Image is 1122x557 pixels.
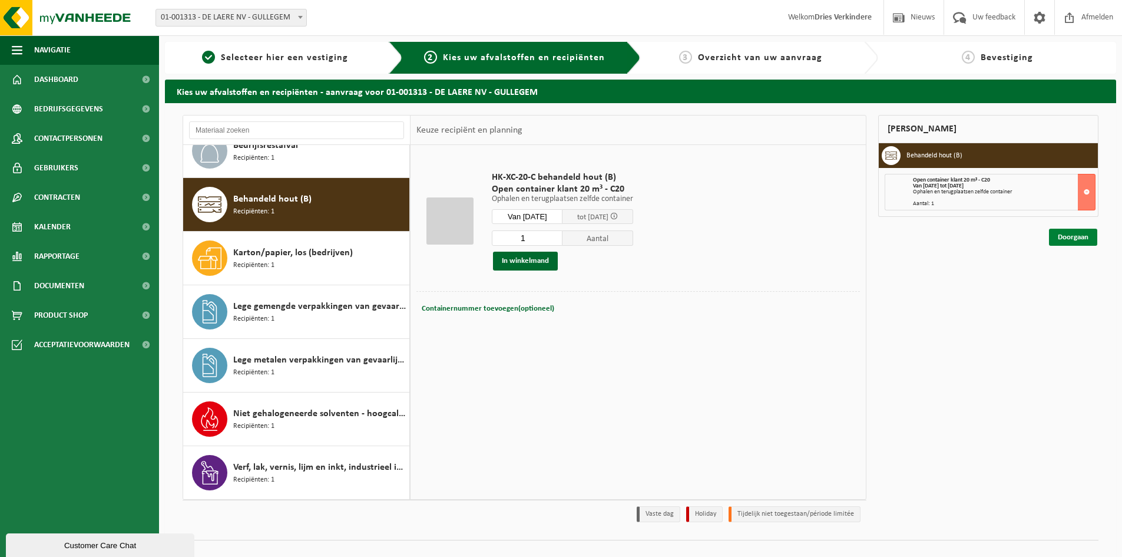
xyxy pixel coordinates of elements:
span: Recipiënten: 1 [233,314,274,325]
span: Documenten [34,271,84,301]
a: Doorgaan [1049,229,1097,246]
button: Niet gehalogeneerde solventen - hoogcalorisch in 200lt-vat Recipiënten: 1 [183,393,410,446]
div: Keuze recipiënt en planning [411,116,528,145]
span: 2 [424,51,437,64]
button: Bedrijfsrestafval Recipiënten: 1 [183,124,410,178]
button: Lege metalen verpakkingen van gevaarlijke stoffen Recipiënten: 1 [183,339,410,393]
span: Lege gemengde verpakkingen van gevaarlijke stoffen [233,299,406,314]
span: Rapportage [34,242,80,271]
span: Recipiënten: 1 [233,474,274,486]
span: Gebruikers [34,153,78,183]
span: Aantal [562,230,633,246]
input: Selecteer datum [492,209,562,224]
span: Navigatie [34,35,71,65]
span: Contracten [34,183,80,212]
a: 1Selecteer hier een vestiging [171,51,379,65]
span: 01-001313 - DE LAERE NV - GULLEGEM [155,9,307,27]
span: Contactpersonen [34,124,102,153]
span: 1 [202,51,215,64]
div: Ophalen en terugplaatsen zelfde container [913,189,1095,195]
span: 01-001313 - DE LAERE NV - GULLEGEM [156,9,306,26]
span: 4 [962,51,975,64]
span: Recipiënten: 1 [233,153,274,164]
button: Lege gemengde verpakkingen van gevaarlijke stoffen Recipiënten: 1 [183,285,410,339]
span: Recipiënten: 1 [233,421,274,432]
input: Materiaal zoeken [189,121,404,139]
span: Recipiënten: 1 [233,206,274,217]
span: Bevestiging [981,53,1033,62]
button: In winkelmand [493,252,558,271]
span: Niet gehalogeneerde solventen - hoogcalorisch in 200lt-vat [233,407,406,421]
span: HK-XC-20-C behandeld hout (B) [492,172,633,183]
span: Lege metalen verpakkingen van gevaarlijke stoffen [233,353,406,367]
span: Recipiënten: 1 [233,260,274,271]
span: Open container klant 20 m³ - C20 [913,177,990,183]
span: tot [DATE] [577,213,608,221]
li: Holiday [686,506,723,522]
span: Selecteer hier een vestiging [221,53,348,62]
span: Bedrijfsgegevens [34,94,103,124]
strong: Van [DATE] tot [DATE] [913,183,964,189]
span: Kalender [34,212,71,242]
span: Open container klant 20 m³ - C20 [492,183,633,195]
span: Overzicht van uw aanvraag [698,53,822,62]
button: Containernummer toevoegen(optioneel) [421,301,555,317]
span: Behandeld hout (B) [233,192,312,206]
span: Product Shop [34,301,88,330]
span: Bedrijfsrestafval [233,139,298,153]
li: Tijdelijk niet toegestaan/période limitée [729,506,860,522]
h3: Behandeld hout (B) [906,146,962,165]
span: Recipiënten: 1 [233,367,274,378]
strong: Dries Verkindere [815,13,872,22]
span: Acceptatievoorwaarden [34,330,130,360]
li: Vaste dag [637,506,680,522]
iframe: chat widget [6,531,197,557]
span: Verf, lak, vernis, lijm en inkt, industrieel in kleinverpakking [233,460,406,474]
button: Behandeld hout (B) Recipiënten: 1 [183,178,410,232]
span: Karton/papier, los (bedrijven) [233,246,353,260]
span: Kies uw afvalstoffen en recipiënten [443,53,605,62]
button: Verf, lak, vernis, lijm en inkt, industrieel in kleinverpakking Recipiënten: 1 [183,446,410,499]
div: [PERSON_NAME] [878,115,1098,143]
button: Karton/papier, los (bedrijven) Recipiënten: 1 [183,232,410,285]
div: Aantal: 1 [913,201,1095,207]
span: Containernummer toevoegen(optioneel) [422,305,554,312]
span: Dashboard [34,65,78,94]
p: Ophalen en terugplaatsen zelfde container [492,195,633,203]
span: 3 [679,51,692,64]
h2: Kies uw afvalstoffen en recipiënten - aanvraag voor 01-001313 - DE LAERE NV - GULLEGEM [165,80,1116,103]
